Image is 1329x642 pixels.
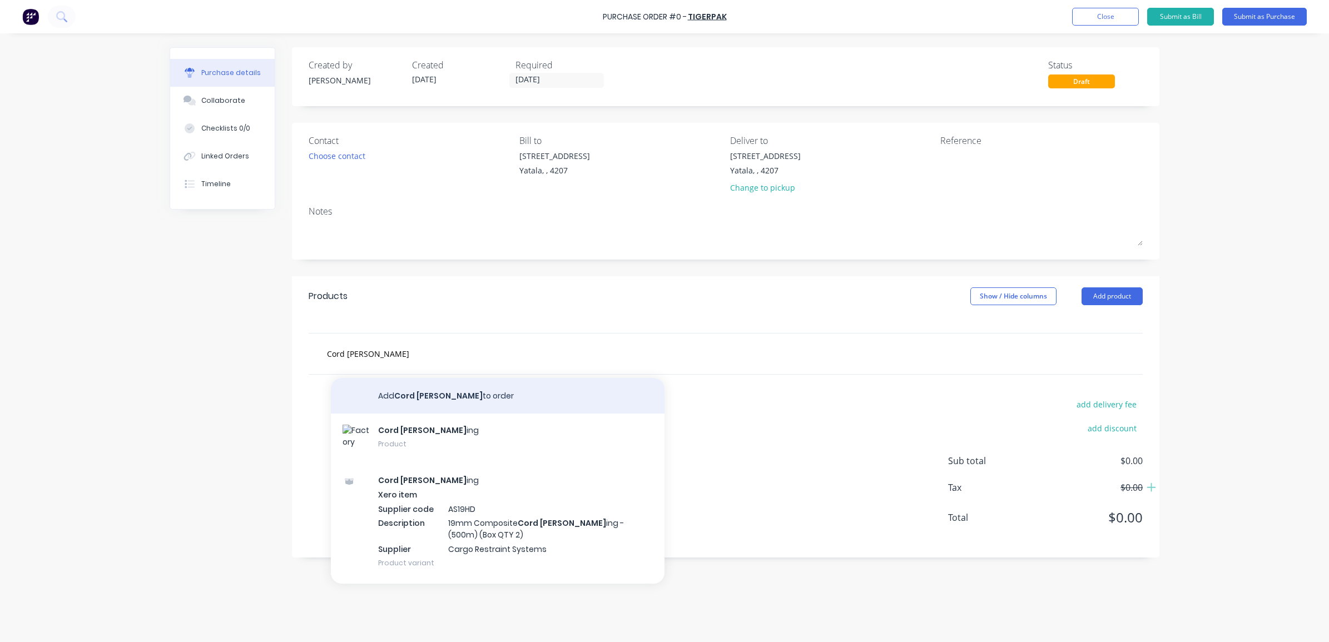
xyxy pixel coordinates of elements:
[309,150,365,162] div: Choose contact
[730,150,801,162] div: [STREET_ADDRESS]
[1147,8,1214,26] button: Submit as Bill
[309,205,1143,218] div: Notes
[1072,8,1139,26] button: Close
[1070,397,1143,411] button: add delivery fee
[326,342,549,365] input: Start typing to add a product...
[515,58,610,72] div: Required
[948,511,1032,524] span: Total
[940,134,1143,147] div: Reference
[1032,481,1143,494] span: $0.00
[970,287,1057,305] button: Show / Hide columns
[1048,74,1115,88] div: Draft
[170,142,275,170] button: Linked Orders
[1081,421,1143,435] button: add discount
[412,58,507,72] div: Created
[201,179,231,189] div: Timeline
[730,165,801,176] div: Yatala, , 4207
[730,182,801,193] div: Change to pickup
[1032,507,1143,527] span: $0.00
[519,134,722,147] div: Bill to
[519,165,590,176] div: Yatala, , 4207
[22,8,39,25] img: Factory
[170,170,275,198] button: Timeline
[201,96,245,106] div: Collaborate
[170,115,275,142] button: Checklists 0/0
[201,123,250,133] div: Checklists 0/0
[1222,8,1307,26] button: Submit as Purchase
[948,454,1032,467] span: Sub total
[948,481,1032,494] span: Tax
[309,134,511,147] div: Contact
[1082,287,1143,305] button: Add product
[170,59,275,87] button: Purchase details
[309,74,403,86] div: [PERSON_NAME]
[309,58,403,72] div: Created by
[730,134,933,147] div: Deliver to
[309,290,348,303] div: Products
[170,87,275,115] button: Collaborate
[201,68,261,78] div: Purchase details
[519,150,590,162] div: [STREET_ADDRESS]
[688,11,727,22] a: TigerPak
[1048,58,1143,72] div: Status
[201,151,249,161] div: Linked Orders
[603,11,687,23] div: Purchase Order #0 -
[1032,454,1143,467] span: $0.00
[331,378,664,414] button: AddCord [PERSON_NAME]to order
